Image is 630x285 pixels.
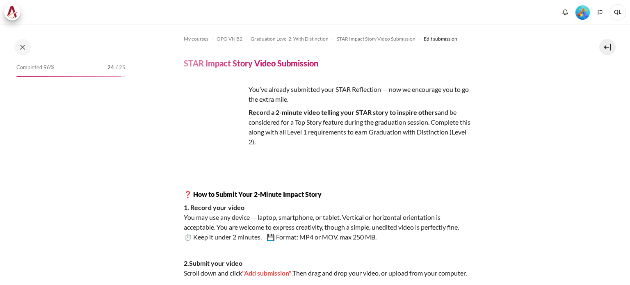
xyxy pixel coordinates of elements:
p: You may use any device — laptop, smartphone, or tablet. Vertical or horizontal orientation is acc... [184,203,471,242]
a: STAR Impact Story Video Submission [337,34,415,44]
h4: STAR Impact Story Video Submission [184,58,318,68]
p: and be considered for a Top Story feature during the graduation session. Complete this along with... [184,107,471,147]
strong: ❓ How to Submit Your 2-Minute Impact Story [184,190,322,198]
span: Edit submission [424,35,457,43]
button: Languages [594,6,606,18]
span: Completed 96% [16,64,54,72]
span: / 25 [116,64,126,72]
span: My courses [184,35,208,43]
img: Architeck [7,6,18,18]
img: Level #5 [575,5,590,20]
strong: 2.Submit your video [184,259,242,267]
strong: Record a 2-minute video telling your STAR story to inspire others [249,108,438,116]
a: Architeck Architeck [4,4,25,21]
span: STAR Impact Story Video Submission [337,35,415,43]
span: Graduation Level 2: With Distinction [251,35,329,43]
a: Graduation Level 2: With Distinction [251,34,329,44]
strong: 1. Record your video [184,203,244,211]
a: User menu [609,4,626,21]
a: Level #5 [572,5,593,20]
a: My courses [184,34,208,44]
p: Scroll down and click Then drag and drop your video, or upload from your computer. [184,258,471,278]
span: OPO VN B2 [217,35,242,43]
img: wsed [184,84,245,146]
p: You’ve already submitted your STAR Reflection — now we encourage you to go the extra mile. [184,84,471,104]
div: 96% [16,76,121,77]
nav: Navigation bar [184,32,572,46]
span: QL [609,4,626,21]
div: Show notification window with no new notifications [559,6,571,18]
span: 24 [107,64,114,72]
a: OPO VN B2 [217,34,242,44]
span: "Add submission" [242,269,292,277]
